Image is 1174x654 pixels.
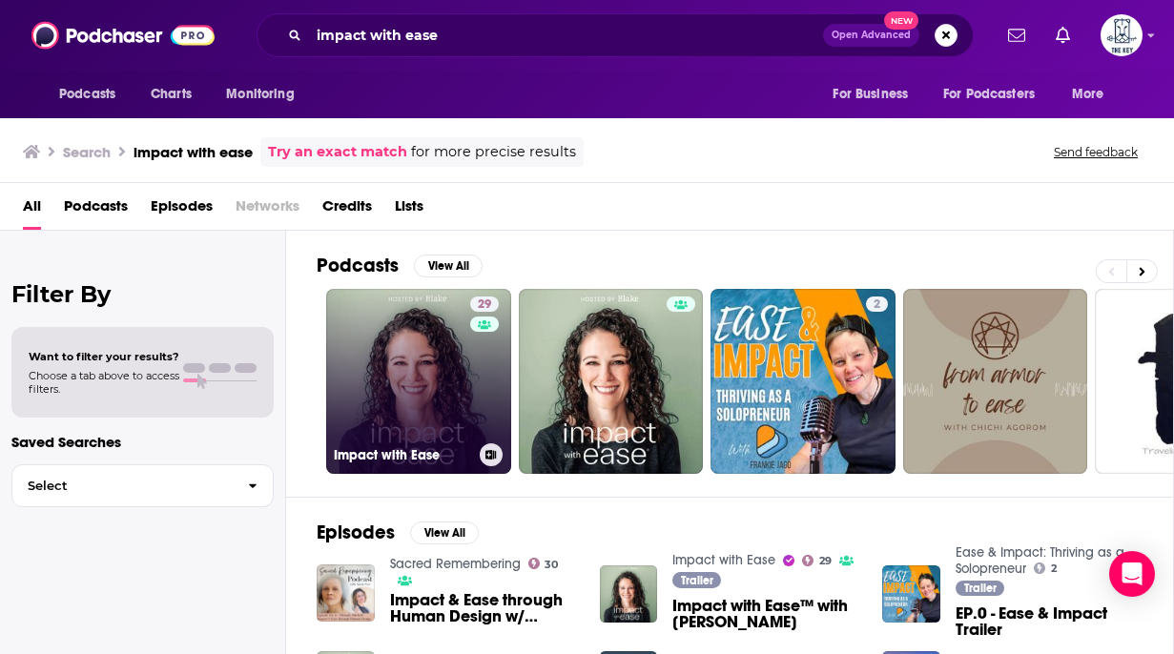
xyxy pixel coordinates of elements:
[956,544,1124,577] a: Ease & Impact: Thriving as a Solopreneur
[138,76,203,112] a: Charts
[819,557,832,565] span: 29
[478,296,491,315] span: 29
[1101,14,1143,56] img: User Profile
[268,141,407,163] a: Try an exact match
[882,565,940,623] img: EP.0 - Ease & Impact Trailer
[411,141,576,163] span: for more precise results
[832,31,911,40] span: Open Advanced
[414,255,483,277] button: View All
[151,191,213,230] a: Episodes
[326,289,511,474] a: 29Impact with Ease
[317,254,483,277] a: PodcastsView All
[1101,14,1143,56] span: Logged in as TheKeyPR
[866,296,888,312] a: 2
[1000,19,1033,51] a: Show notifications dropdown
[470,296,499,312] a: 29
[11,464,274,507] button: Select
[390,592,577,624] a: Impact & Ease through Human Design w/ Miranda Mitchell
[528,558,559,569] a: 30
[309,20,823,51] input: Search podcasts, credits, & more...
[63,143,111,161] h3: Search
[317,521,395,544] h2: Episodes
[545,561,558,569] span: 30
[29,350,179,363] span: Want to filter your results?
[23,191,41,230] a: All
[1051,564,1057,573] span: 2
[1109,551,1155,597] div: Open Intercom Messenger
[390,592,577,624] span: Impact & Ease through Human Design w/ [PERSON_NAME]
[1101,14,1143,56] button: Show profile menu
[11,433,274,451] p: Saved Searches
[151,81,192,108] span: Charts
[1059,76,1128,112] button: open menu
[334,447,472,463] h3: Impact with Ease
[213,76,319,112] button: open menu
[943,81,1035,108] span: For Podcasters
[226,81,294,108] span: Monitoring
[257,13,974,57] div: Search podcasts, credits, & more...
[11,280,274,308] h2: Filter By
[12,480,233,492] span: Select
[672,552,775,568] a: Impact with Ease
[59,81,115,108] span: Podcasts
[672,598,859,630] span: Impact with Ease™ with [PERSON_NAME]
[1048,144,1143,160] button: Send feedback
[600,565,658,623] img: Impact with Ease™ with Blake Schofield
[317,564,375,623] img: Impact & Ease through Human Design w/ Miranda Mitchell
[395,191,423,230] a: Lists
[410,521,479,544] button: View All
[31,17,215,53] img: Podchaser - Follow, Share and Rate Podcasts
[1048,19,1078,51] a: Show notifications dropdown
[819,76,932,112] button: open menu
[317,254,399,277] h2: Podcasts
[64,191,128,230] a: Podcasts
[1072,81,1104,108] span: More
[681,575,713,586] span: Trailer
[874,296,880,315] span: 2
[802,555,832,566] a: 29
[46,76,140,112] button: open menu
[884,11,918,30] span: New
[322,191,372,230] a: Credits
[134,143,253,161] h3: impact with ease
[317,521,479,544] a: EpisodesView All
[29,369,179,396] span: Choose a tab above to access filters.
[711,289,896,474] a: 2
[833,81,908,108] span: For Business
[236,191,299,230] span: Networks
[823,24,919,47] button: Open AdvancedNew
[931,76,1062,112] button: open menu
[672,598,859,630] a: Impact with Ease™ with Blake Schofield
[1034,562,1057,574] a: 2
[390,556,521,572] a: Sacred Remembering
[956,605,1143,638] a: EP.0 - Ease & Impact Trailer
[964,582,997,594] span: Trailer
